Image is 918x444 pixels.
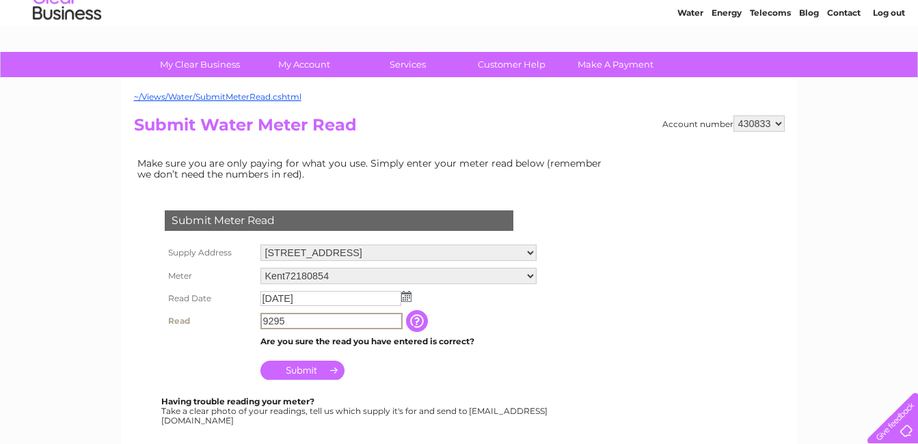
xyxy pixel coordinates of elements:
[161,264,257,288] th: Meter
[161,288,257,309] th: Read Date
[750,58,791,68] a: Telecoms
[351,52,464,77] a: Services
[257,333,540,350] td: Are you sure the read you have entered is correct?
[134,154,612,183] td: Make sure you are only paying for what you use. Simply enter your meter read below (remember we d...
[134,115,785,141] h2: Submit Water Meter Read
[660,7,755,24] a: 0333 014 3131
[401,291,411,302] img: ...
[32,36,102,77] img: logo.png
[662,115,785,132] div: Account number
[827,58,861,68] a: Contact
[144,52,256,77] a: My Clear Business
[559,52,672,77] a: Make A Payment
[134,92,301,102] a: ~/Views/Water/SubmitMeterRead.cshtml
[406,310,431,332] input: Information
[712,58,742,68] a: Energy
[161,309,257,333] th: Read
[161,241,257,264] th: Supply Address
[161,397,550,425] div: Take a clear photo of your readings, tell us which supply it's for and send to [EMAIL_ADDRESS][DO...
[161,396,314,406] b: Having trouble reading your meter?
[873,58,905,68] a: Log out
[165,210,513,231] div: Submit Meter Read
[455,52,568,77] a: Customer Help
[247,52,360,77] a: My Account
[260,361,345,380] input: Submit
[137,8,783,66] div: Clear Business is a trading name of Verastar Limited (registered in [GEOGRAPHIC_DATA] No. 3667643...
[799,58,819,68] a: Blog
[677,58,703,68] a: Water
